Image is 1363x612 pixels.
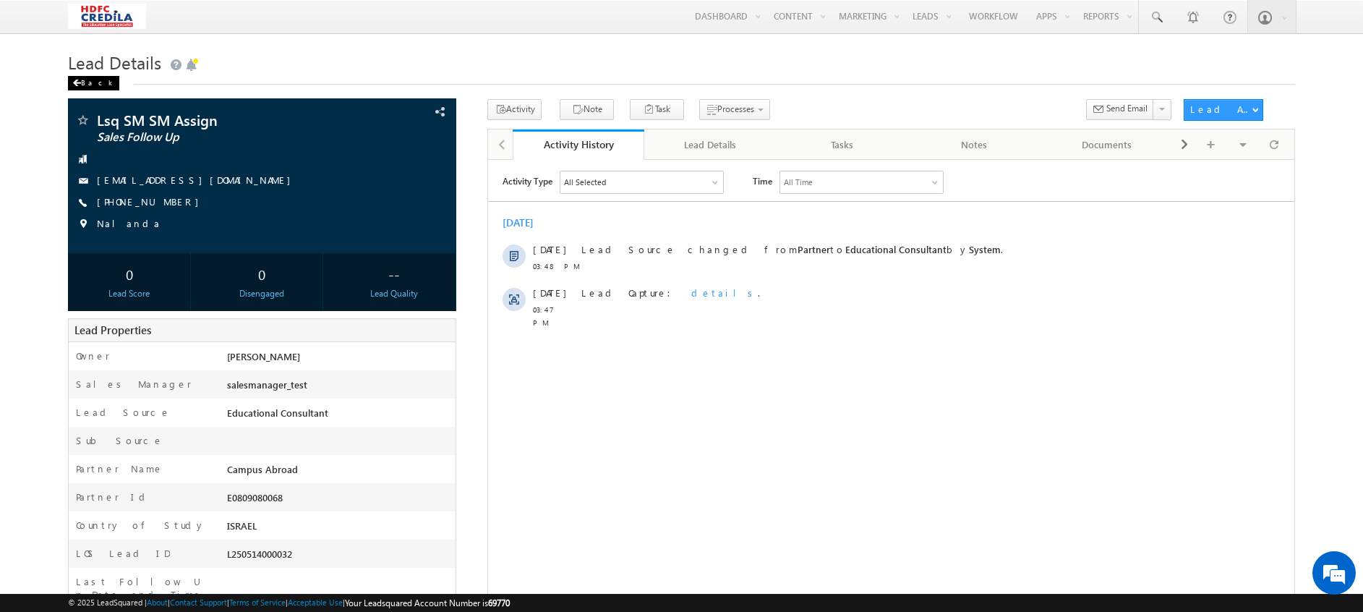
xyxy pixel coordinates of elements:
[656,136,764,153] div: Lead Details
[45,100,88,113] span: 03:48 PM
[93,127,192,139] span: Lead Capture:
[205,260,320,287] div: 0
[14,11,64,33] span: Activity Type
[357,83,458,95] span: Educational Consultant
[93,83,515,95] span: Lead Source changed from to by .
[68,76,119,90] div: Back
[203,127,270,139] span: details
[227,350,300,362] span: [PERSON_NAME]
[75,76,243,95] div: Chat with us now
[345,598,510,608] span: Your Leadsquared Account Number is
[76,349,110,362] label: Owner
[147,598,168,607] a: About
[45,83,77,96] span: [DATE]
[1184,99,1263,121] button: Lead Actions
[93,127,727,140] div: .
[223,462,456,483] div: Campus Abroad
[788,136,896,153] div: Tasks
[76,462,163,475] label: Partner Name
[487,99,542,120] button: Activity
[76,378,192,391] label: Sales Manager
[45,127,77,140] span: [DATE]
[909,129,1041,160] a: Notes
[170,598,227,607] a: Contact Support
[296,16,325,29] div: All Time
[76,547,170,560] label: LOS Lead ID
[699,99,770,120] button: Processes
[68,596,510,610] span: © 2025 LeadSquared | | | | |
[560,99,614,120] button: Note
[481,83,513,95] span: System
[337,287,452,300] div: Lead Quality
[223,406,456,426] div: Educational Consultant
[337,260,452,287] div: --
[45,143,88,169] span: 03:47 PM
[205,287,320,300] div: Disengaged
[265,11,284,33] span: Time
[76,575,208,601] label: Last Follow Up Date and Time
[72,260,187,287] div: 0
[1053,136,1161,153] div: Documents
[223,378,456,398] div: salesmanager_test
[19,134,264,433] textarea: Type your message and hit 'Enter'
[74,323,151,337] span: Lead Properties
[223,547,456,567] div: L250514000032
[97,113,340,127] span: Lsq SM SM Assign
[644,129,777,160] a: Lead Details
[309,83,342,95] span: Partner
[25,76,61,95] img: d_60004797649_company_0_60004797649
[14,56,61,69] div: [DATE]
[223,490,456,511] div: E0809080068
[1106,102,1148,115] span: Send Email
[288,598,343,607] a: Acceptable Use
[524,137,634,151] div: Activity History
[68,51,161,74] span: Lead Details
[76,406,171,419] label: Lead Source
[76,16,118,29] div: All Selected
[223,519,456,539] div: ISRAEL
[197,446,262,465] em: Start Chat
[76,519,205,532] label: Country of Study
[1190,103,1252,116] div: Lead Actions
[237,7,272,42] div: Minimize live chat window
[97,130,340,145] span: Sales Follow Up
[920,136,1028,153] div: Notes
[777,129,909,160] a: Tasks
[72,12,235,33] div: All Selected
[72,287,187,300] div: Lead Score
[488,598,510,608] span: 69770
[513,129,645,160] a: Activity History
[630,99,684,120] button: Task
[1041,129,1174,160] a: Documents
[97,217,161,231] span: Nalanda
[76,434,163,447] label: Sub Source
[68,75,127,88] a: Back
[1086,99,1154,120] button: Send Email
[76,490,150,503] label: Partner Id
[68,4,145,29] img: Custom Logo
[717,103,754,114] span: Processes
[97,195,206,208] a: [PHONE_NUMBER]
[97,174,298,186] a: [EMAIL_ADDRESS][DOMAIN_NAME]
[229,598,286,607] a: Terms of Service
